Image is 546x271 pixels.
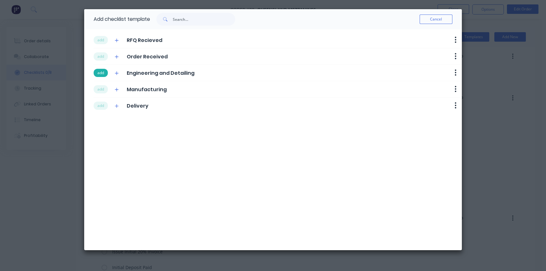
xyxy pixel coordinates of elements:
[94,9,150,29] div: Add checklist template
[420,15,452,24] button: Cancel
[94,69,108,77] button: add
[94,36,108,44] button: add
[127,53,168,61] span: Order Received
[94,85,108,93] button: add
[94,52,108,61] button: add
[127,102,148,110] span: Delivery
[127,37,162,44] span: RFQ Recieved
[127,86,167,93] span: Manufacturing
[127,69,195,77] span: Engineering and Detailing
[173,13,235,26] input: Search...
[94,102,108,110] button: add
